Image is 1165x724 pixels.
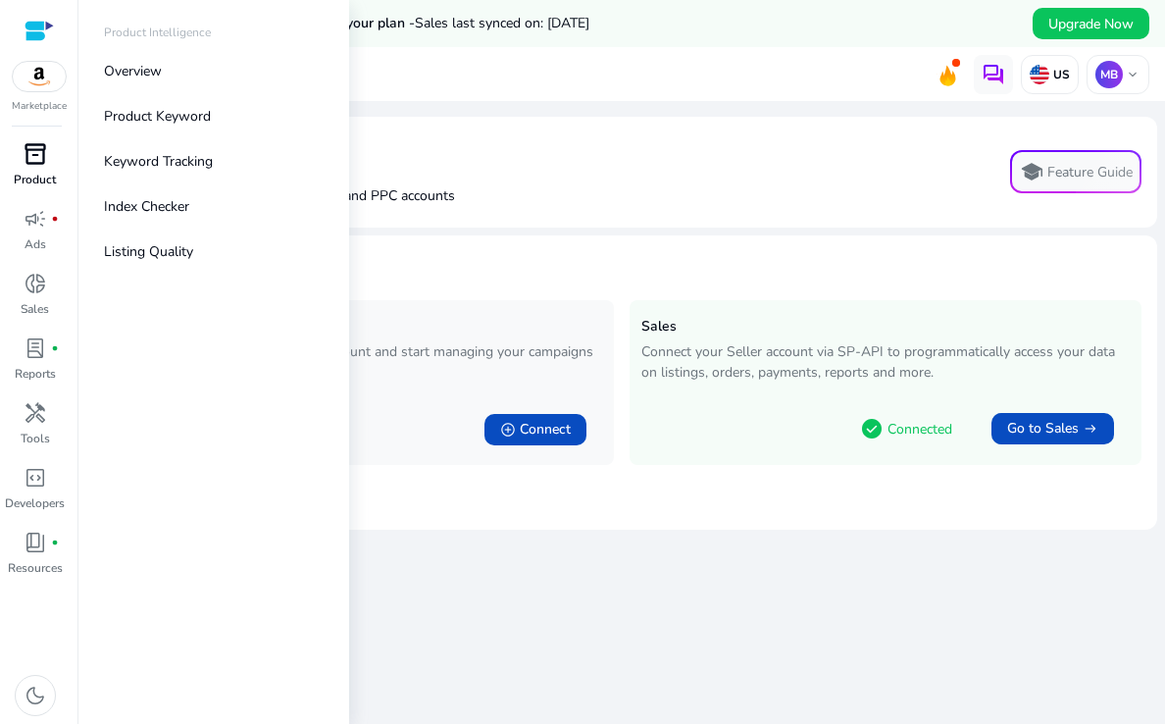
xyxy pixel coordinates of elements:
[114,319,602,336] h5: Advertising (PPC)
[24,531,47,554] span: book_4
[1020,160,1043,183] span: school
[1048,14,1134,34] span: Upgrade Now
[520,420,571,440] span: Connect
[469,406,602,453] a: add_circleConnect
[1007,419,1079,439] span: Go to Sales
[13,62,66,91] img: amazon.svg
[51,215,59,223] span: fiber_manual_record
[24,272,47,295] span: donut_small
[8,559,63,577] p: Resources
[1095,61,1123,88] p: MB
[24,466,47,490] span: code_blocks
[104,61,162,81] p: Overview
[484,414,586,445] button: add_circleConnect
[1047,163,1133,182] p: Feature Guide
[104,196,189,217] p: Index Checker
[24,207,47,231] span: campaign
[25,235,46,253] p: Ads
[887,419,952,440] p: Connected
[500,422,516,438] span: add_circle
[51,539,59,546] span: fiber_manual_record
[5,494,65,512] p: Developers
[991,413,1114,444] button: Go to Salesarrow_right_alt
[129,16,589,32] h5: Data syncs run less frequently on your plan -
[12,99,67,114] p: Marketplace
[641,341,1130,383] p: Connect your Seller account via SP-API to programmatically access your data on listings, orders, ...
[104,106,211,127] p: Product Keyword
[1010,150,1141,193] button: schoolFeature Guide
[104,241,193,262] p: Listing Quality
[976,405,1130,452] a: Go to Salesarrow_right_alt
[24,684,47,707] span: dark_mode
[51,344,59,352] span: fiber_manual_record
[21,430,50,447] p: Tools
[1125,67,1140,82] span: keyboard_arrow_down
[1083,421,1098,437] span: arrow_right_alt
[24,336,47,360] span: lab_profile
[641,319,1130,336] h5: Sales
[104,151,213,172] p: Keyword Tracking
[21,300,49,318] p: Sales
[1030,65,1049,84] img: us.svg
[24,401,47,425] span: handyman
[1049,67,1070,82] p: US
[114,341,602,383] p: Enable access to your Advertising account and start managing your campaigns smartly!
[15,365,56,383] p: Reports
[24,142,47,166] span: inventory_2
[415,14,589,32] span: Sales last synced on: [DATE]
[104,24,211,41] p: Product Intelligence
[14,171,56,188] p: Product
[1033,8,1149,39] button: Upgrade Now
[860,417,884,440] span: check_circle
